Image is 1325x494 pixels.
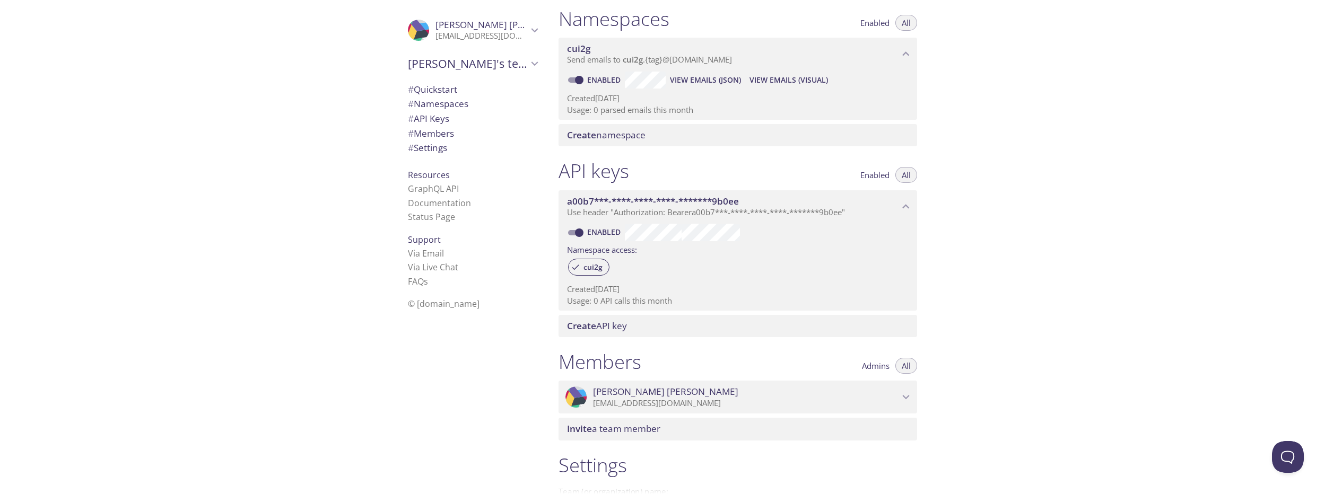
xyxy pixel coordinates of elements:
button: Enabled [854,15,896,31]
iframe: Help Scout Beacon - Open [1272,441,1304,473]
div: Members [399,126,546,141]
span: Support [408,234,441,245]
div: Invite a team member [559,418,917,440]
div: cui2g namespace [559,38,917,70]
span: # [408,112,414,125]
div: Create namespace [559,124,917,146]
span: Create [567,129,596,141]
div: API Keys [399,111,546,126]
button: All [895,15,917,31]
span: cui2g [623,54,643,65]
span: Quickstart [408,83,457,95]
p: Created [DATE] [567,284,909,295]
button: Enabled [854,167,896,183]
a: Via Live Chat [408,261,458,273]
span: [PERSON_NAME] [PERSON_NAME] [435,19,581,31]
div: Namespaces [399,96,546,111]
span: Namespaces [408,98,468,110]
div: Hugo Fagundes [559,381,917,413]
button: All [895,167,917,183]
h1: Settings [559,453,917,477]
button: All [895,358,917,374]
a: FAQ [408,276,428,287]
span: s [424,276,428,287]
div: Hugo Fagundes [399,13,546,48]
span: [PERSON_NAME]'s team [408,56,528,71]
p: [EMAIL_ADDRESS][DOMAIN_NAME] [435,31,528,41]
p: Usage: 0 API calls this month [567,295,909,306]
span: © [DOMAIN_NAME] [408,298,480,310]
span: API Keys [408,112,449,125]
span: [PERSON_NAME] [PERSON_NAME] [593,386,738,398]
span: cui2g [577,262,609,272]
button: View Emails (Visual) [745,72,832,89]
span: cui2g [567,42,590,55]
p: Usage: 0 parsed emails this month [567,104,909,116]
span: # [408,142,414,154]
h1: API keys [559,159,629,183]
span: API key [567,320,627,332]
div: Create API Key [559,315,917,337]
span: View Emails (JSON) [670,74,741,86]
div: Quickstart [399,82,546,97]
span: # [408,83,414,95]
a: Enabled [586,227,625,237]
a: Via Email [408,248,444,259]
span: Settings [408,142,447,154]
span: View Emails (Visual) [749,74,828,86]
h1: Members [559,350,641,374]
span: Create [567,320,596,332]
span: # [408,98,414,110]
a: Enabled [586,75,625,85]
div: cui2g [568,259,609,276]
span: Resources [408,169,450,181]
label: Namespace access: [567,241,637,257]
a: Status Page [408,211,455,223]
a: GraphQL API [408,183,459,195]
p: [EMAIL_ADDRESS][DOMAIN_NAME] [593,398,899,409]
span: Send emails to . {tag} @[DOMAIN_NAME] [567,54,732,65]
div: Hugo's team [399,50,546,77]
div: Team Settings [399,140,546,155]
span: namespace [567,129,646,141]
a: Documentation [408,197,471,209]
h1: Namespaces [559,7,669,31]
span: # [408,127,414,139]
button: View Emails (JSON) [666,72,745,89]
span: Members [408,127,454,139]
span: a team member [567,422,660,435]
p: Created [DATE] [567,93,909,104]
button: Admins [856,358,896,374]
span: Invite [567,422,592,435]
